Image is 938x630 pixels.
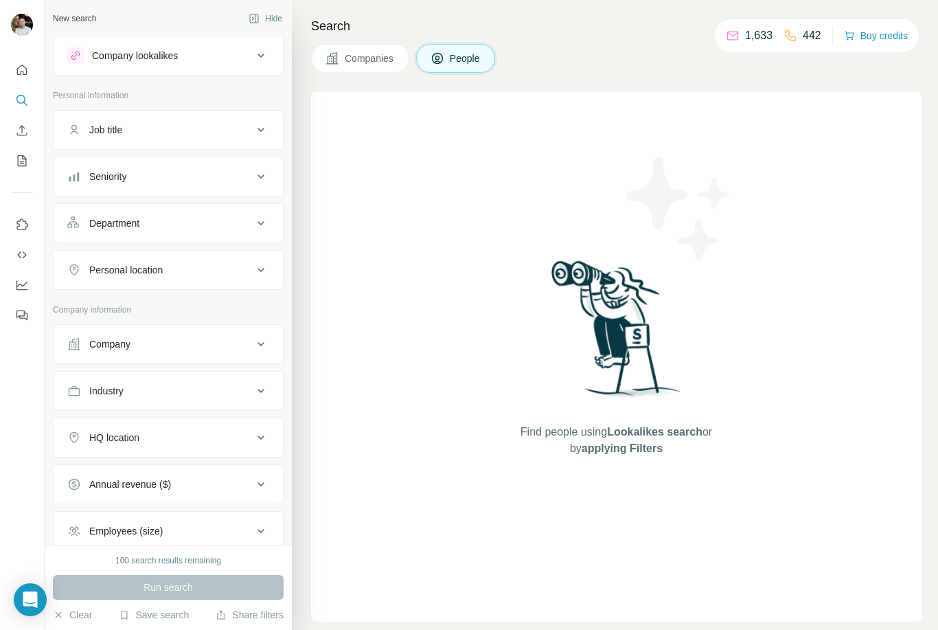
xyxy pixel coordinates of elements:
button: Buy credits [844,26,908,45]
div: HQ location [89,431,139,445]
button: Enrich CSV [11,118,33,143]
button: Hide [239,8,292,29]
button: Company lookalikes [54,39,283,72]
button: Save search [119,608,189,622]
p: 1,633 [745,27,773,44]
button: Dashboard [11,273,33,297]
span: Lookalikes search [607,426,702,438]
button: Job title [54,113,283,146]
div: Company lookalikes [92,49,178,63]
button: Quick start [11,58,33,82]
img: Avatar [11,14,33,36]
p: Personal information [53,89,284,102]
button: Personal location [54,254,283,286]
div: Department [89,216,139,230]
button: My lists [11,148,33,173]
button: HQ location [54,421,283,454]
div: Open Intercom Messenger [14,583,47,616]
div: Seniority [89,170,126,183]
button: Use Surfe API [11,243,33,267]
span: Companies [345,52,395,65]
p: 442 [803,27,821,44]
h4: Search [311,16,922,36]
button: Industry [54,374,283,407]
span: People [450,52,481,65]
div: Job title [89,123,122,137]
button: Clear [53,608,92,622]
span: applying Filters [582,442,663,454]
div: New search [53,12,96,25]
span: Find people using or by [506,424,726,457]
img: Surfe Illustration - Woman searching with binoculars [545,257,688,410]
button: Employees (size) [54,515,283,548]
button: Department [54,207,283,240]
div: Personal location [89,263,163,277]
div: Industry [89,384,124,398]
button: Company [54,328,283,361]
button: Share filters [216,608,284,622]
div: 100 search results remaining [115,554,221,567]
div: Annual revenue ($) [89,477,171,491]
button: Use Surfe on LinkedIn [11,212,33,237]
button: Annual revenue ($) [54,468,283,501]
button: Search [11,88,33,113]
button: Seniority [54,160,283,193]
button: Feedback [11,303,33,328]
p: Company information [53,304,284,316]
img: Surfe Illustration - Stars [617,147,740,271]
div: Company [89,337,130,351]
div: Employees (size) [89,524,163,538]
